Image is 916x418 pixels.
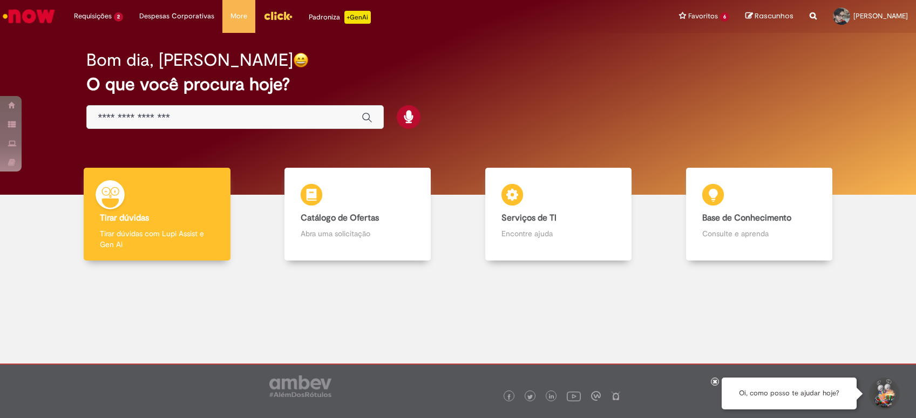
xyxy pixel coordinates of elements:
p: Encontre ajuda [501,228,615,239]
div: Oi, como posso te ajudar hoje? [722,378,857,409]
button: Iniciar Conversa de Suporte [867,378,900,410]
h2: O que você procura hoje? [86,75,829,94]
a: Tirar dúvidas Tirar dúvidas com Lupi Assist e Gen Ai [57,168,257,261]
p: Consulte e aprenda [702,228,816,239]
a: Serviços de TI Encontre ajuda [458,168,659,261]
img: logo_footer_workplace.png [591,391,601,401]
img: logo_footer_ambev_rotulo_gray.png [269,375,331,397]
a: Rascunhos [745,11,793,22]
img: ServiceNow [1,5,57,27]
b: Tirar dúvidas [100,213,149,223]
img: happy-face.png [293,52,309,68]
img: logo_footer_facebook.png [506,394,512,400]
span: [PERSON_NAME] [853,11,908,20]
p: Tirar dúvidas com Lupi Assist e Gen Ai [100,228,214,250]
b: Catálogo de Ofertas [301,213,379,223]
span: Rascunhos [755,11,793,21]
img: logo_footer_twitter.png [527,394,533,400]
p: Abra uma solicitação [301,228,415,239]
p: +GenAi [344,11,371,24]
span: Despesas Corporativas [139,11,214,22]
img: logo_footer_linkedin.png [549,394,554,400]
span: 2 [114,12,123,22]
img: logo_footer_youtube.png [567,389,581,403]
h2: Bom dia, [PERSON_NAME] [86,51,293,70]
b: Base de Conhecimento [702,213,791,223]
a: Base de Conhecimento Consulte e aprenda [659,168,859,261]
div: Padroniza [309,11,371,24]
span: Requisições [74,11,112,22]
img: click_logo_yellow_360x200.png [263,8,293,24]
b: Serviços de TI [501,213,557,223]
img: logo_footer_naosei.png [611,391,621,401]
span: Favoritos [688,11,718,22]
span: 6 [720,12,729,22]
a: Catálogo de Ofertas Abra uma solicitação [257,168,458,261]
span: More [230,11,247,22]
